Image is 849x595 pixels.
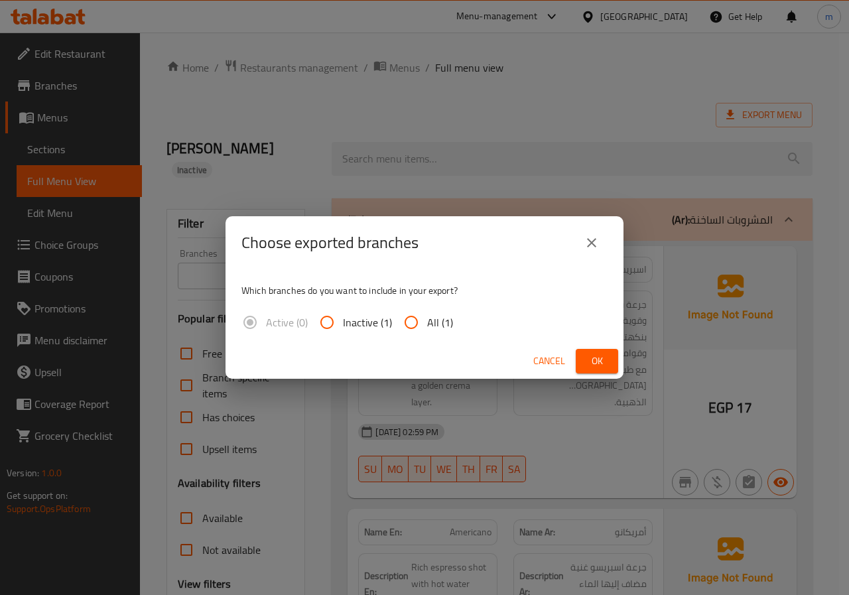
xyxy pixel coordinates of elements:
[266,314,308,330] span: Active (0)
[241,232,419,253] h2: Choose exported branches
[576,349,618,373] button: Ok
[241,284,608,297] p: Which branches do you want to include in your export?
[533,353,565,369] span: Cancel
[343,314,392,330] span: Inactive (1)
[427,314,453,330] span: All (1)
[586,353,608,369] span: Ok
[528,349,570,373] button: Cancel
[576,227,608,259] button: close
